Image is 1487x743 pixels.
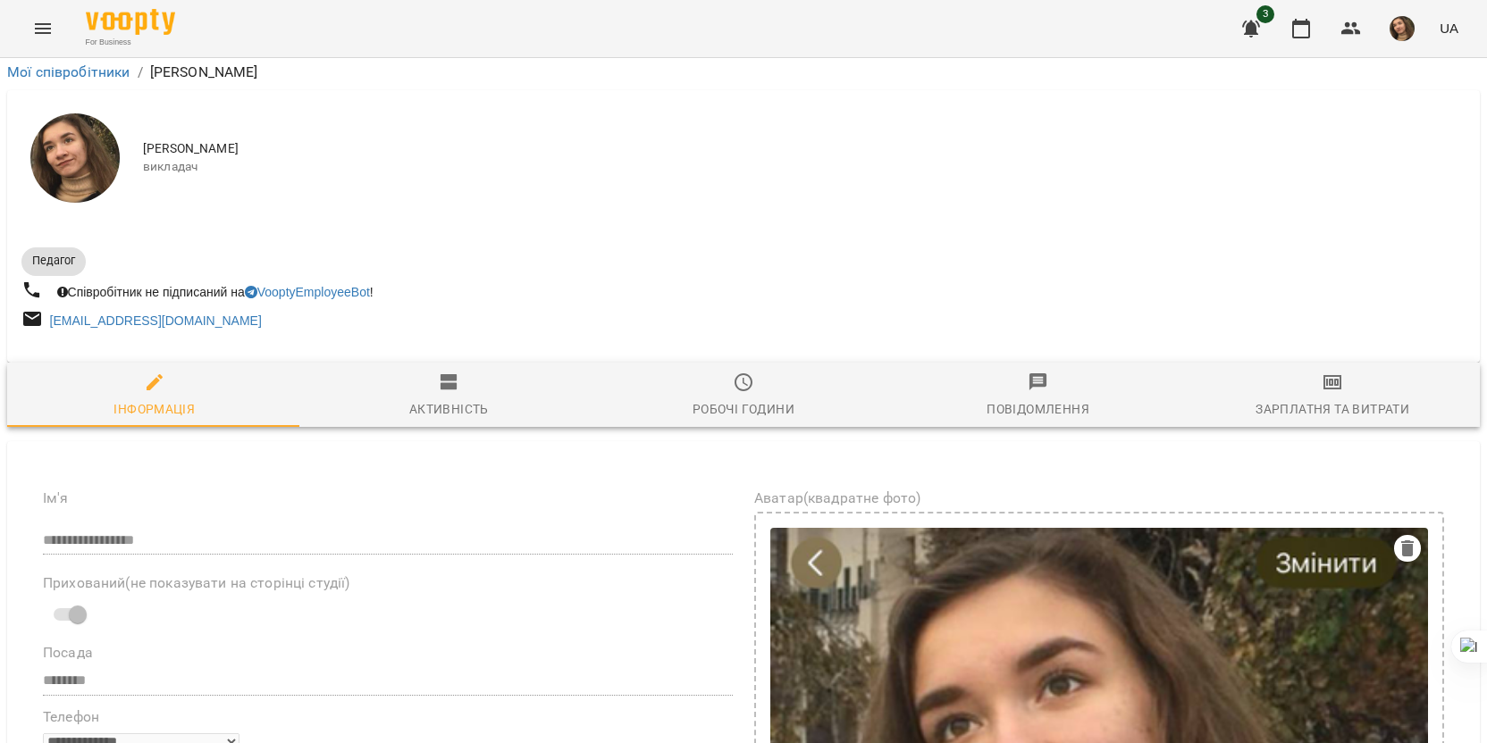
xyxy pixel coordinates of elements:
span: викладач [143,158,1466,176]
p: [PERSON_NAME] [150,62,258,83]
button: Menu [21,7,64,50]
button: UA [1432,12,1466,45]
label: Аватар(квадратне фото) [754,491,1444,505]
div: Зарплатня та Витрати [1256,398,1409,420]
span: UA [1440,19,1458,38]
img: Анастасія Іванова [30,113,120,203]
label: Телефон [43,710,733,724]
a: Мої співробітники [7,63,130,80]
div: Інформація [113,398,195,420]
div: Повідомлення [987,398,1089,420]
span: [PERSON_NAME] [143,140,1466,158]
div: Робочі години [693,398,794,420]
a: [EMAIL_ADDRESS][DOMAIN_NAME] [50,313,262,328]
li: / [138,62,143,83]
a: VooptyEmployeeBot [245,285,370,299]
img: e02786069a979debee2ecc2f3beb162c.jpeg [1390,16,1415,41]
span: For Business [86,37,175,48]
div: Активність [409,398,489,420]
label: Прихований(не показувати на сторінці студії) [43,576,733,590]
span: 3 [1256,5,1274,23]
span: Педагог [21,253,86,269]
div: Співробітник не підписаний на ! [54,280,377,305]
label: Ім'я [43,491,733,505]
img: Voopty Logo [86,9,175,35]
nav: breadcrumb [7,62,1480,83]
label: Посада [43,646,733,660]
